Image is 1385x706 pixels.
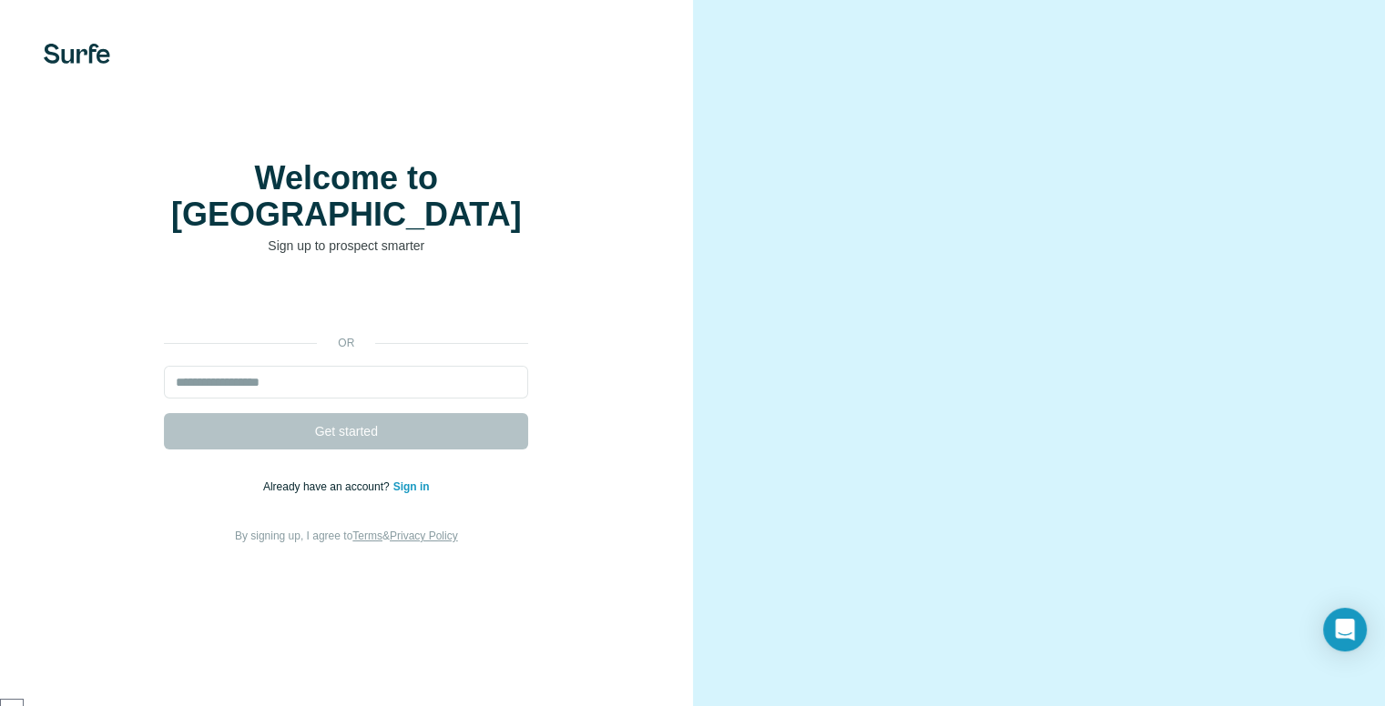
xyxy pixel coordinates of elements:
[317,335,375,351] p: or
[352,529,382,542] a: Terms
[263,480,393,493] span: Already have an account?
[44,44,110,64] img: Surfe's logo
[393,480,430,493] a: Sign in
[390,529,458,542] a: Privacy Policy
[235,529,458,542] span: By signing up, I agree to &
[164,160,528,233] h1: Welcome to [GEOGRAPHIC_DATA]
[155,282,537,322] iframe: Sign in with Google Button
[164,237,528,255] p: Sign up to prospect smarter
[1323,608,1367,651] div: Open Intercom Messenger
